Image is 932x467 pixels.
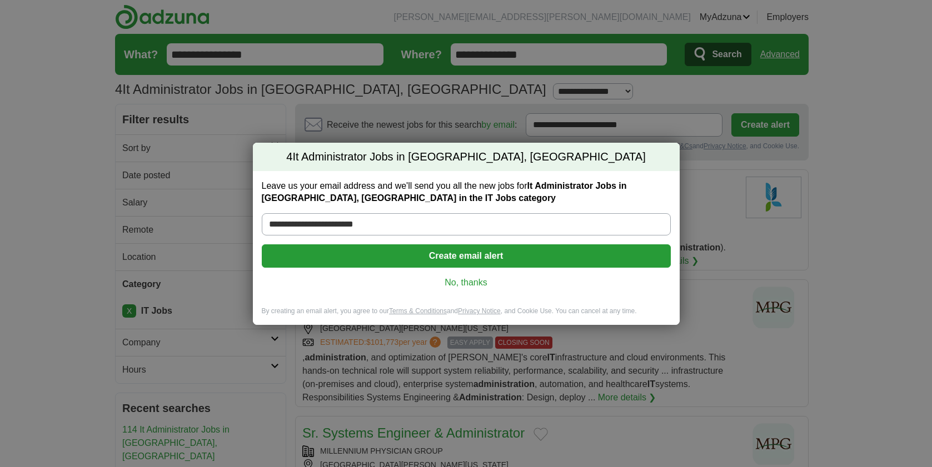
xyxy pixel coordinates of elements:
[271,277,662,289] a: No, thanks
[262,180,671,204] label: Leave us your email address and we'll send you all the new jobs for
[253,307,680,325] div: By creating an email alert, you agree to our and , and Cookie Use. You can cancel at any time.
[262,244,671,268] button: Create email alert
[389,307,447,315] a: Terms & Conditions
[286,149,292,165] span: 4
[253,143,680,172] h2: It Administrator Jobs in [GEOGRAPHIC_DATA], [GEOGRAPHIC_DATA]
[458,307,501,315] a: Privacy Notice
